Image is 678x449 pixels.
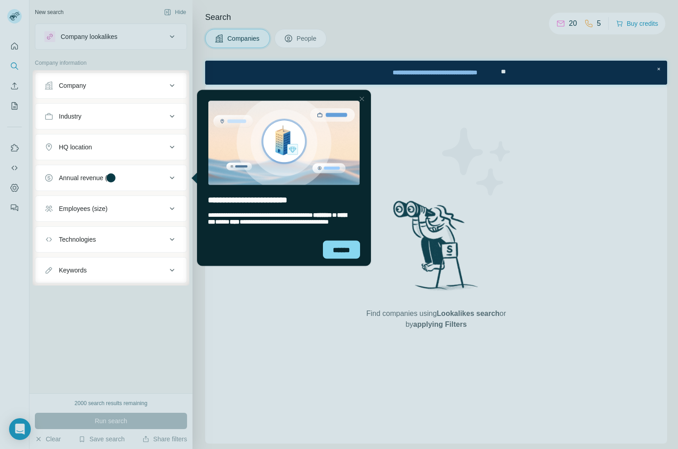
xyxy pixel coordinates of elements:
button: Annual revenue ($) [35,167,187,189]
div: Keywords [59,266,87,275]
div: Technologies [59,235,96,244]
div: Industry [59,112,82,121]
div: Company [59,81,86,90]
div: Upgrade plan for full access to Surfe [166,2,294,22]
div: Close Step [449,4,458,13]
button: Employees (size) [35,198,187,220]
iframe: Tooltip [189,88,373,268]
button: Industry [35,105,187,127]
button: Technologies [35,229,187,250]
div: Employees (size) [59,204,107,213]
div: HQ location [59,143,92,152]
div: Annual revenue ($) [59,173,113,182]
button: HQ location [35,136,187,158]
button: Company [35,75,187,96]
button: Keywords [35,259,187,281]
